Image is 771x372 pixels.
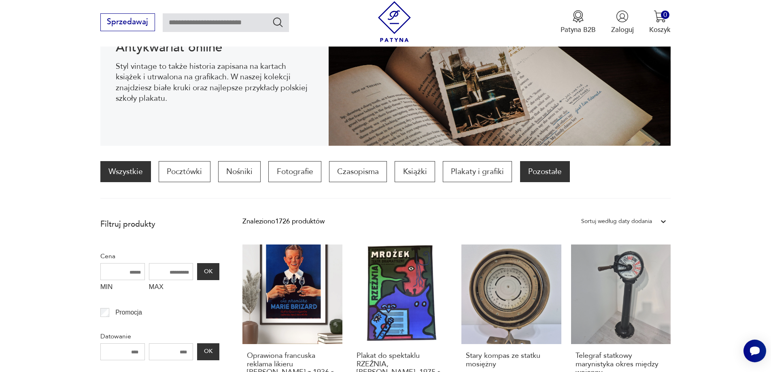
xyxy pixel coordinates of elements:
[100,280,145,295] label: MIN
[395,161,435,182] a: Książki
[100,331,219,342] p: Datowanie
[100,251,219,261] p: Cena
[520,161,570,182] a: Pozostałe
[649,25,671,34] p: Koszyk
[374,1,415,42] img: Patyna - sklep z meblami i dekoracjami vintage
[443,161,512,182] a: Plakaty i grafiki
[149,280,193,295] label: MAX
[272,16,284,28] button: Szukaj
[654,10,666,23] img: Ikona koszyka
[581,216,652,227] div: Sortuj według daty dodania
[616,10,629,23] img: Ikonka użytkownika
[572,10,584,23] img: Ikona medalu
[611,25,634,34] p: Zaloguj
[159,161,210,182] a: Pocztówki
[561,10,596,34] a: Ikona medaluPatyna B2B
[218,161,261,182] a: Nośniki
[611,10,634,34] button: Zaloguj
[561,25,596,34] p: Patyna B2B
[661,11,669,19] div: 0
[100,219,219,230] p: Filtruj produkty
[268,161,321,182] a: Fotografie
[100,19,155,26] a: Sprzedawaj
[100,161,151,182] a: Wszystkie
[197,343,219,360] button: OK
[242,216,325,227] div: Znaleziono 1726 produktów
[197,263,219,280] button: OK
[116,61,313,104] p: Styl vintage to także historia zapisana na kartach książek i utrwalona na grafikach. W naszej kol...
[329,161,387,182] a: Czasopisma
[466,352,557,368] h3: Stary kompas ze statku mosiężny
[561,10,596,34] button: Patyna B2B
[743,340,766,362] iframe: Smartsupp widget button
[115,307,142,318] p: Promocja
[649,10,671,34] button: 0Koszyk
[116,42,313,53] h1: Antykwariat online
[100,13,155,31] button: Sprzedawaj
